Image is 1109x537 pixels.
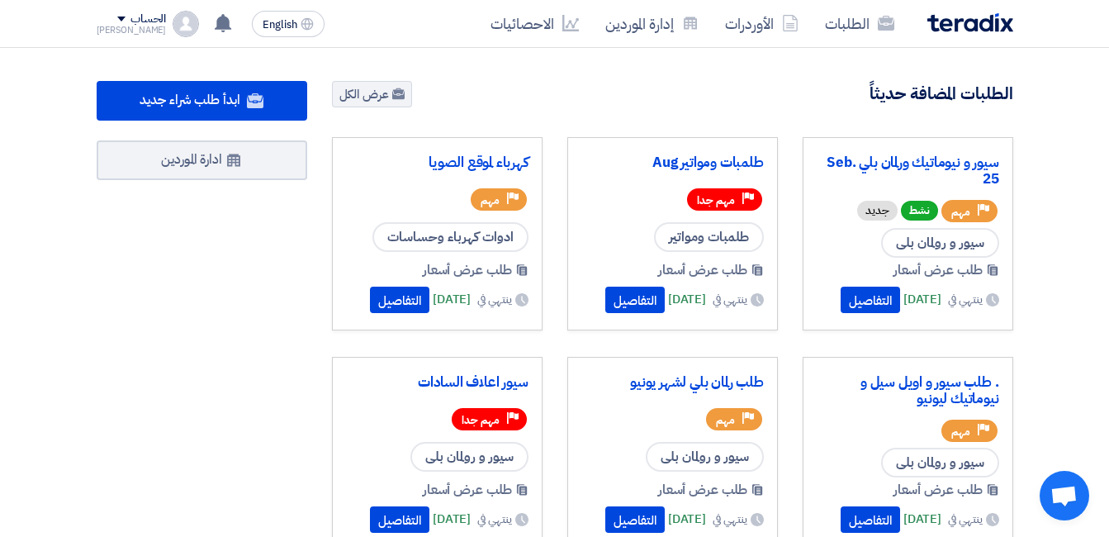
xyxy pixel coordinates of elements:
span: ينتهي في [948,291,982,308]
span: ابدأ طلب شراء جديد [140,90,239,110]
span: مهم [951,204,970,220]
a: سيور و نيوماتيك ورلمان بلي Seb. 25 [817,154,999,188]
button: التفاصيل [370,287,429,313]
span: سيور و رولمان بلى [646,442,764,472]
span: [DATE] [668,290,706,309]
div: [PERSON_NAME] [97,26,167,35]
span: سيور و رولمان بلى [410,442,528,472]
a: الأوردرات [712,4,812,43]
span: طلب عرض أسعار [658,480,747,500]
span: ينتهي في [948,511,982,528]
div: Open chat [1040,471,1089,520]
span: ادوات كهرباء وحساسات [372,222,528,252]
a: طلمبات ومواتير Aug [581,154,764,171]
span: مهم [716,412,735,428]
span: [DATE] [668,510,706,529]
a: الاحصائيات [477,4,592,43]
span: ينتهي في [477,511,511,528]
span: طلمبات ومواتير [654,222,764,252]
a: الطلبات [812,4,908,43]
button: English [252,11,325,37]
button: التفاصيل [605,506,665,533]
span: [DATE] [903,290,941,309]
span: طلب عرض أسعار [423,260,512,280]
span: ينتهي في [713,511,746,528]
a: عرض الكل [332,81,412,107]
a: ادارة الموردين [97,140,307,180]
span: [DATE] [433,290,471,309]
span: مهم [481,192,500,208]
span: مهم جدا [462,412,500,428]
span: نشط [901,201,938,221]
span: طلب عرض أسعار [893,480,983,500]
span: ينتهي في [477,291,511,308]
div: جديد [857,201,898,221]
img: Teradix logo [927,13,1013,32]
a: إدارة الموردين [592,4,712,43]
button: التفاصيل [605,287,665,313]
button: التفاصيل [370,506,429,533]
a: . طلب سيور و اويل سيل و نيوماتيك ليونيو [817,374,999,407]
button: التفاصيل [841,287,900,313]
span: سيور و رولمان بلى [881,448,999,478]
span: [DATE] [433,510,471,529]
h4: الطلبات المضافة حديثاً [870,83,1013,104]
span: مهم [951,424,970,440]
span: [DATE] [903,510,941,529]
img: profile_test.png [173,11,199,37]
a: طلب رلمان بلي لشهر يونيو [581,374,764,391]
span: مهم جدا [697,192,735,208]
button: التفاصيل [841,506,900,533]
span: ينتهي في [713,291,746,308]
span: English [263,19,297,31]
span: طلب عرض أسعار [658,260,747,280]
span: سيور و رولمان بلى [881,228,999,258]
div: الحساب [130,12,166,26]
span: طلب عرض أسعار [423,480,512,500]
a: سيور اعلاف السادات [346,374,528,391]
span: طلب عرض أسعار [893,260,983,280]
a: كهرباء لموقع الصويا [346,154,528,171]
